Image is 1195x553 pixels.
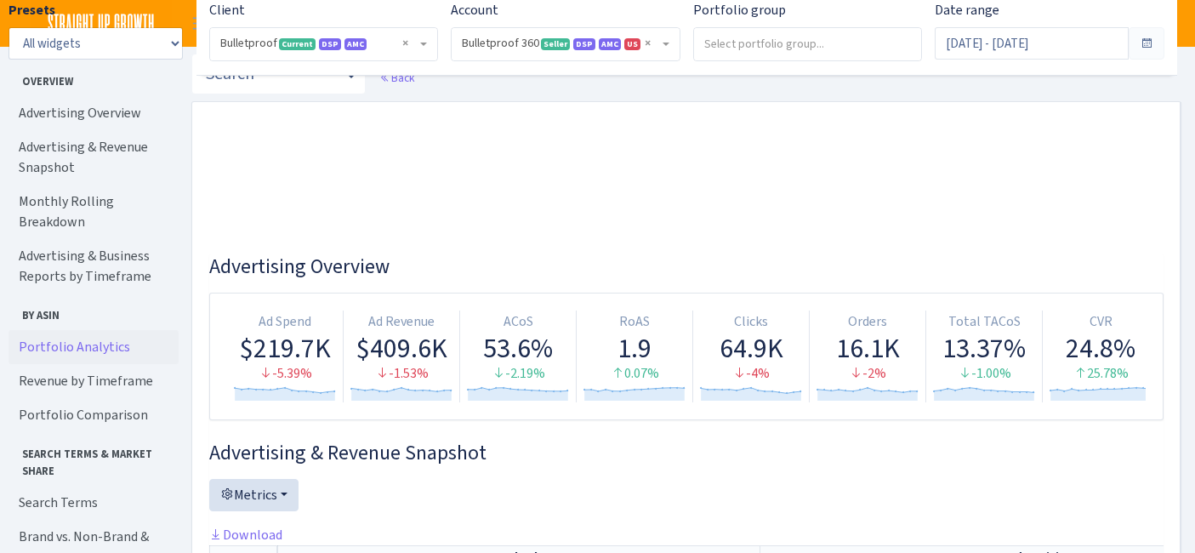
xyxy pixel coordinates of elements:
[210,28,437,60] span: Bulletproof <span class="badge badge-success">Current</span><span class="badge badge-primary">DSP...
[1050,364,1152,384] div: 25.78%
[9,364,179,398] a: Revenue by Timeframe
[234,364,336,384] div: -5.39%
[209,254,1164,279] h3: Widget #1
[452,28,679,60] span: Bulletproof 360 <span class="badge badge-success">Seller</span><span class="badge badge-primary">...
[379,70,414,85] a: Back
[209,441,1164,465] h3: Widget #2
[933,332,1035,364] div: 13.37%
[279,38,316,50] span: Current
[583,364,686,384] div: 0.07%
[467,312,569,332] div: ACoS
[583,312,686,332] div: RoAS
[700,312,802,332] div: Clicks
[319,38,341,50] span: DSP
[209,526,282,544] a: Download
[573,38,595,50] span: DSP
[1136,9,1166,38] a: Z
[467,332,569,364] div: 53.6%
[350,312,452,332] div: Ad Revenue
[9,398,179,432] a: Portfolio Comparison
[817,312,919,332] div: Orders
[344,38,367,50] span: AMC
[9,486,179,520] a: Search Terms
[1050,312,1152,332] div: CVR
[9,185,179,239] a: Monthly Rolling Breakdown
[209,479,299,511] button: Metrics
[350,332,452,364] div: $409.6K
[541,38,570,50] span: Seller
[700,364,802,384] div: -4%
[462,35,658,52] span: Bulletproof 360 <span class="badge badge-success">Seller</span><span class="badge badge-primary">...
[9,96,179,130] a: Advertising Overview
[645,35,651,52] span: Remove all items
[9,130,179,185] a: Advertising & Revenue Snapshot
[1136,9,1166,38] img: Zach Belous
[350,364,452,384] div: -1.53%
[402,35,408,52] span: Remove all items
[9,66,178,89] span: Overview
[467,364,569,384] div: -2.19%
[234,332,336,364] div: $219.7K
[817,364,919,384] div: -2%
[220,35,417,52] span: Bulletproof <span class="badge badge-success">Current</span><span class="badge badge-primary">DSP...
[933,364,1035,384] div: -1.00%
[9,239,179,294] a: Advertising & Business Reports by Timeframe
[599,38,621,50] span: AMC
[624,38,640,50] span: US
[694,28,922,59] input: Select portfolio group...
[817,332,919,364] div: 16.1K
[9,300,178,323] span: By ASIN
[9,439,178,478] span: Search Terms & Market Share
[1050,332,1152,364] div: 24.8%
[933,312,1035,332] div: Total TACoS
[583,332,686,364] div: 1.9
[234,312,336,332] div: Ad Spend
[700,332,802,364] div: 64.9K
[9,330,179,364] a: Portfolio Analytics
